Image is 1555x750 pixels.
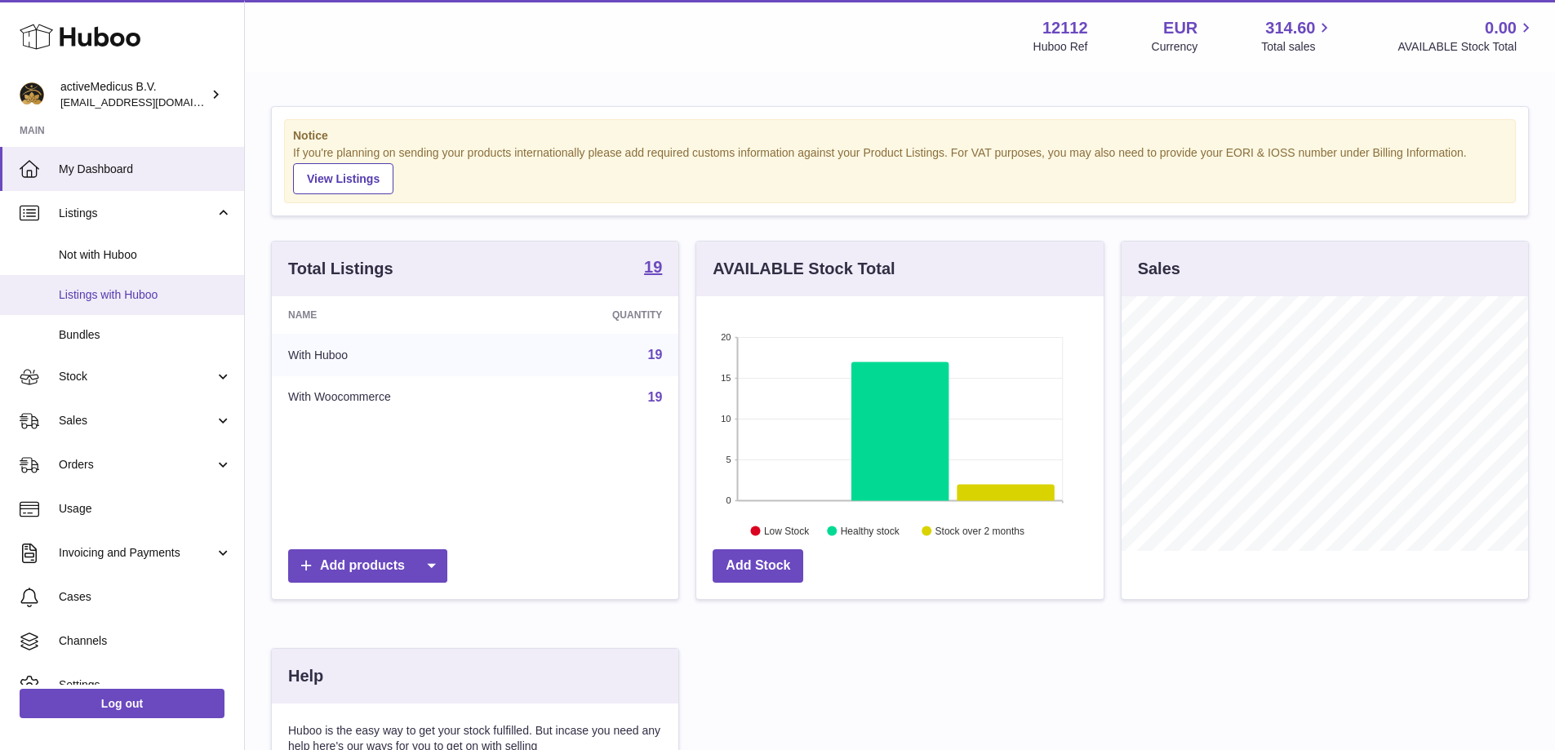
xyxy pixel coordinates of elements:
a: Log out [20,689,224,718]
span: Total sales [1261,39,1334,55]
span: 0.00 [1485,17,1517,39]
span: Bundles [59,327,232,343]
a: 19 [644,259,662,278]
strong: 19 [644,259,662,275]
a: 314.60 Total sales [1261,17,1334,55]
span: Sales [59,413,215,428]
span: Orders [59,457,215,473]
strong: 12112 [1042,17,1088,39]
a: 19 [648,390,663,404]
div: Currency [1152,39,1198,55]
td: With Woocommerce [272,376,524,419]
text: 20 [722,332,731,342]
div: Huboo Ref [1033,39,1088,55]
div: If you're planning on sending your products internationally please add required customs informati... [293,145,1507,194]
div: activeMedicus B.V. [60,79,207,110]
text: 10 [722,414,731,424]
a: 19 [648,348,663,362]
span: 314.60 [1265,17,1315,39]
text: 5 [726,455,731,464]
text: 15 [722,373,731,383]
span: Not with Huboo [59,247,232,263]
span: Channels [59,633,232,649]
text: Stock over 2 months [935,525,1024,536]
span: Usage [59,501,232,517]
img: internalAdmin-12112@internal.huboo.com [20,82,44,107]
text: Low Stock [764,525,810,536]
h3: Help [288,665,323,687]
th: Quantity [524,296,678,334]
span: Cases [59,589,232,605]
strong: EUR [1163,17,1197,39]
span: Settings [59,677,232,693]
span: Listings with Huboo [59,287,232,303]
strong: Notice [293,128,1507,144]
span: AVAILABLE Stock Total [1397,39,1535,55]
a: Add products [288,549,447,583]
span: My Dashboard [59,162,232,177]
span: Stock [59,369,215,384]
text: 0 [726,495,731,505]
h3: AVAILABLE Stock Total [713,258,895,280]
span: Listings [59,206,215,221]
td: With Huboo [272,334,524,376]
h3: Total Listings [288,258,393,280]
span: Invoicing and Payments [59,545,215,561]
a: Add Stock [713,549,803,583]
a: 0.00 AVAILABLE Stock Total [1397,17,1535,55]
a: View Listings [293,163,393,194]
th: Name [272,296,524,334]
text: Healthy stock [841,525,900,536]
span: [EMAIL_ADDRESS][DOMAIN_NAME] [60,95,240,109]
h3: Sales [1138,258,1180,280]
